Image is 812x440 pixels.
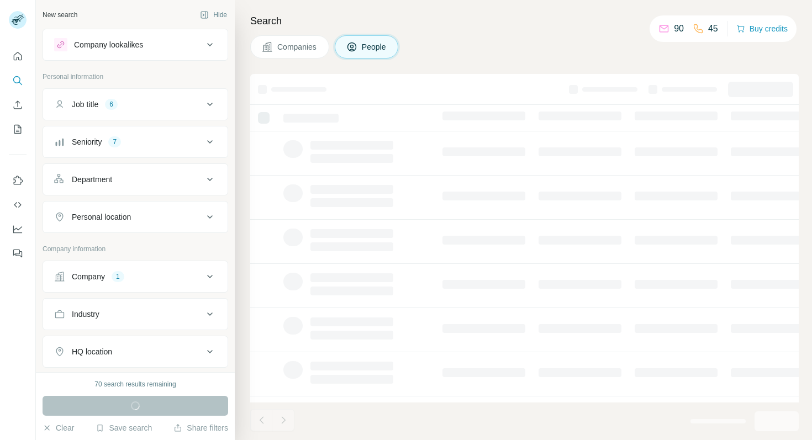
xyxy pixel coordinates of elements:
[173,422,228,433] button: Share filters
[43,91,228,118] button: Job title6
[362,41,387,52] span: People
[736,21,788,36] button: Buy credits
[72,136,102,147] div: Seniority
[9,95,27,115] button: Enrich CSV
[43,338,228,365] button: HQ location
[708,22,718,35] p: 45
[9,46,27,66] button: Quick start
[72,99,98,110] div: Job title
[43,166,228,193] button: Department
[9,195,27,215] button: Use Surfe API
[192,7,235,23] button: Hide
[674,22,684,35] p: 90
[43,204,228,230] button: Personal location
[105,99,118,109] div: 6
[9,71,27,91] button: Search
[72,271,105,282] div: Company
[43,422,74,433] button: Clear
[43,10,77,20] div: New search
[43,244,228,254] p: Company information
[9,119,27,139] button: My lists
[112,272,124,282] div: 1
[72,174,112,185] div: Department
[43,301,228,327] button: Industry
[43,263,228,290] button: Company1
[9,243,27,263] button: Feedback
[9,219,27,239] button: Dashboard
[72,309,99,320] div: Industry
[9,171,27,190] button: Use Surfe on LinkedIn
[43,129,228,155] button: Seniority7
[72,346,112,357] div: HQ location
[96,422,152,433] button: Save search
[43,31,228,58] button: Company lookalikes
[94,379,176,389] div: 70 search results remaining
[277,41,318,52] span: Companies
[250,13,799,29] h4: Search
[108,137,121,147] div: 7
[72,211,131,222] div: Personal location
[43,72,228,82] p: Personal information
[74,39,143,50] div: Company lookalikes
